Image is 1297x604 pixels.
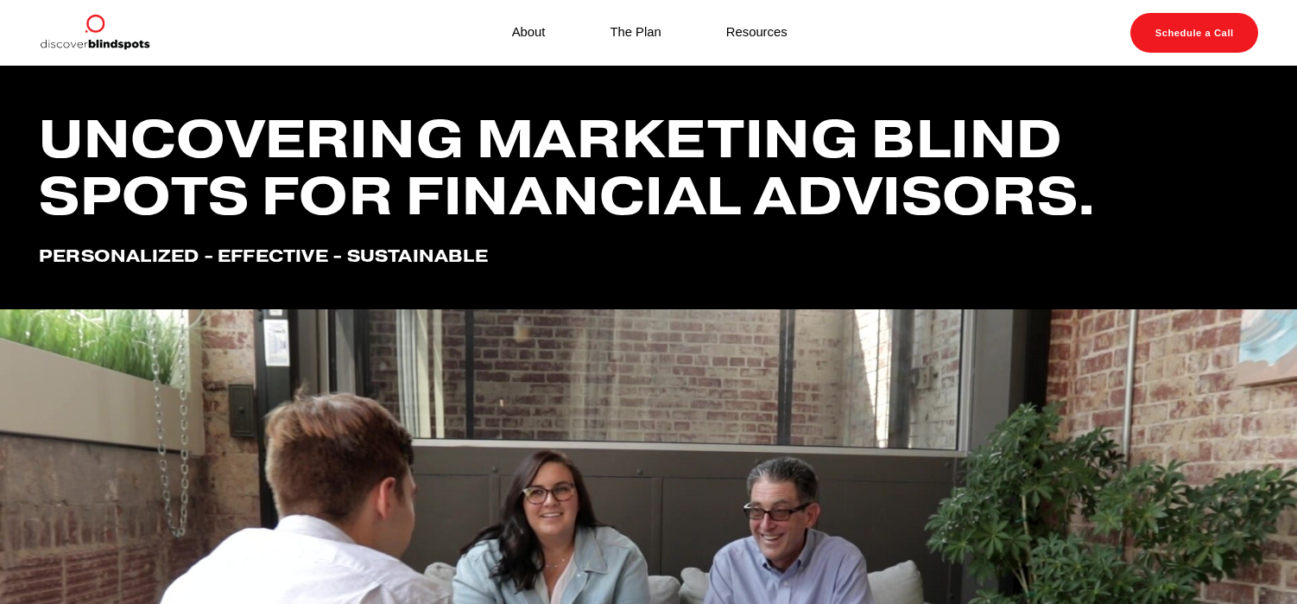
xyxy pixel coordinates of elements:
[512,22,546,45] a: About
[39,246,1258,267] h4: Personalized - effective - Sustainable
[39,110,1258,224] h1: Uncovering marketing blind spots for financial advisors.
[611,22,661,45] a: The Plan
[1130,13,1258,53] a: Schedule a Call
[726,22,788,45] a: Resources
[39,13,149,53] img: Discover Blind Spots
